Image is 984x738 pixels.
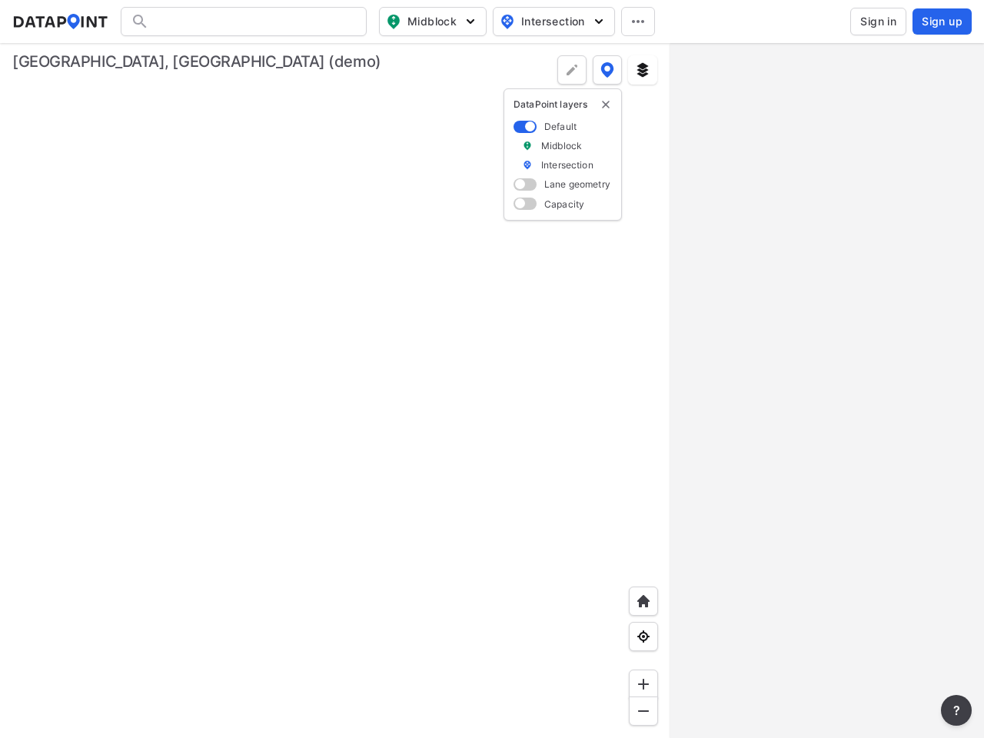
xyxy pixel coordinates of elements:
[593,55,622,85] button: DataPoint layers
[628,55,657,85] button: External layers
[493,7,615,36] button: Intersection
[600,62,614,78] img: data-point-layers.37681fc9.svg
[636,593,651,609] img: +XpAUvaXAN7GudzAAAAAElFTkSuQmCC
[557,55,587,85] div: Polygon tool
[564,62,580,78] img: +Dz8AAAAASUVORK5CYII=
[379,7,487,36] button: Midblock
[514,98,612,111] p: DataPoint layers
[629,696,658,726] div: Zoom out
[600,98,612,111] button: delete
[629,587,658,616] div: Home
[544,198,584,211] label: Capacity
[386,12,477,31] span: Midblock
[629,622,658,651] div: View my location
[541,158,593,171] label: Intersection
[591,14,607,29] img: 5YPKRKmlfpI5mqlR8AD95paCi+0kK1fRFDJSaMmawlwaeJcJwk9O2fotCW5ve9gAAAAASUVORK5CYII=
[541,139,582,152] label: Midblock
[544,120,577,133] label: Default
[384,12,403,31] img: map_pin_mid.602f9df1.svg
[913,8,972,35] button: Sign up
[636,676,651,692] img: ZvzfEJKXnyWIrJytrsY285QMwk63cM6Drc+sIAAAAASUVORK5CYII=
[941,695,972,726] button: more
[12,14,108,29] img: dataPointLogo.9353c09d.svg
[12,51,381,72] div: [GEOGRAPHIC_DATA], [GEOGRAPHIC_DATA] (demo)
[600,98,612,111] img: close-external-leyer.3061a1c7.svg
[522,139,533,152] img: marker_Midblock.5ba75e30.svg
[850,8,906,35] button: Sign in
[847,8,909,35] a: Sign in
[522,158,533,171] img: marker_Intersection.6861001b.svg
[860,14,896,29] span: Sign in
[635,62,650,78] img: layers.ee07997e.svg
[500,12,605,31] span: Intersection
[636,629,651,644] img: zeq5HYn9AnE9l6UmnFLPAAAAAElFTkSuQmCC
[629,670,658,699] div: Zoom in
[636,703,651,719] img: MAAAAAElFTkSuQmCC
[544,178,610,191] label: Lane geometry
[950,701,962,720] span: ?
[909,8,972,35] a: Sign up
[498,12,517,31] img: map_pin_int.54838e6b.svg
[922,14,962,29] span: Sign up
[463,14,478,29] img: 5YPKRKmlfpI5mqlR8AD95paCi+0kK1fRFDJSaMmawlwaeJcJwk9O2fotCW5ve9gAAAAASUVORK5CYII=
